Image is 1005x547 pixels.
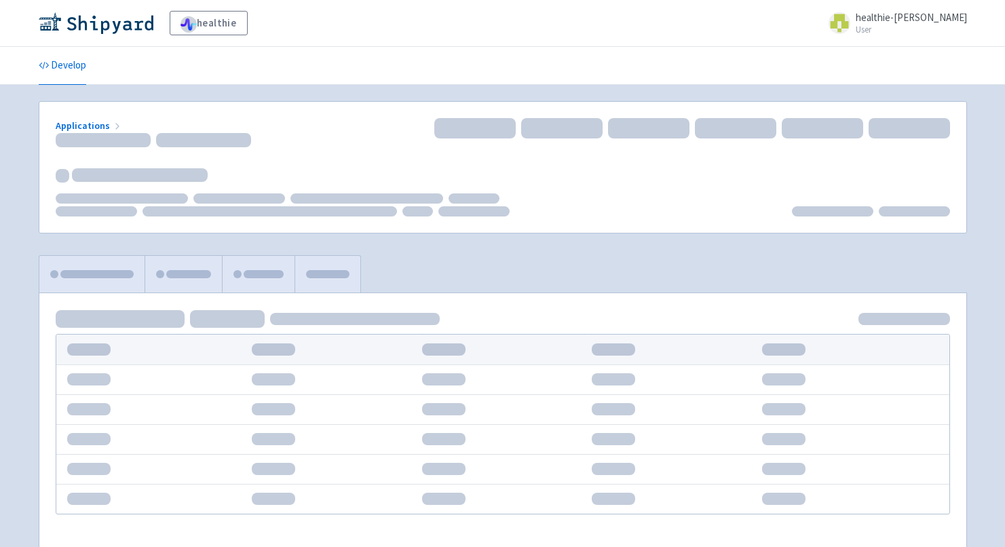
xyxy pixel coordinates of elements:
[820,12,967,34] a: healthie-[PERSON_NAME] User
[56,119,123,132] a: Applications
[856,25,967,34] small: User
[170,11,248,35] a: healthie
[39,47,86,85] a: Develop
[856,11,967,24] span: healthie-[PERSON_NAME]
[39,12,153,34] img: Shipyard logo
